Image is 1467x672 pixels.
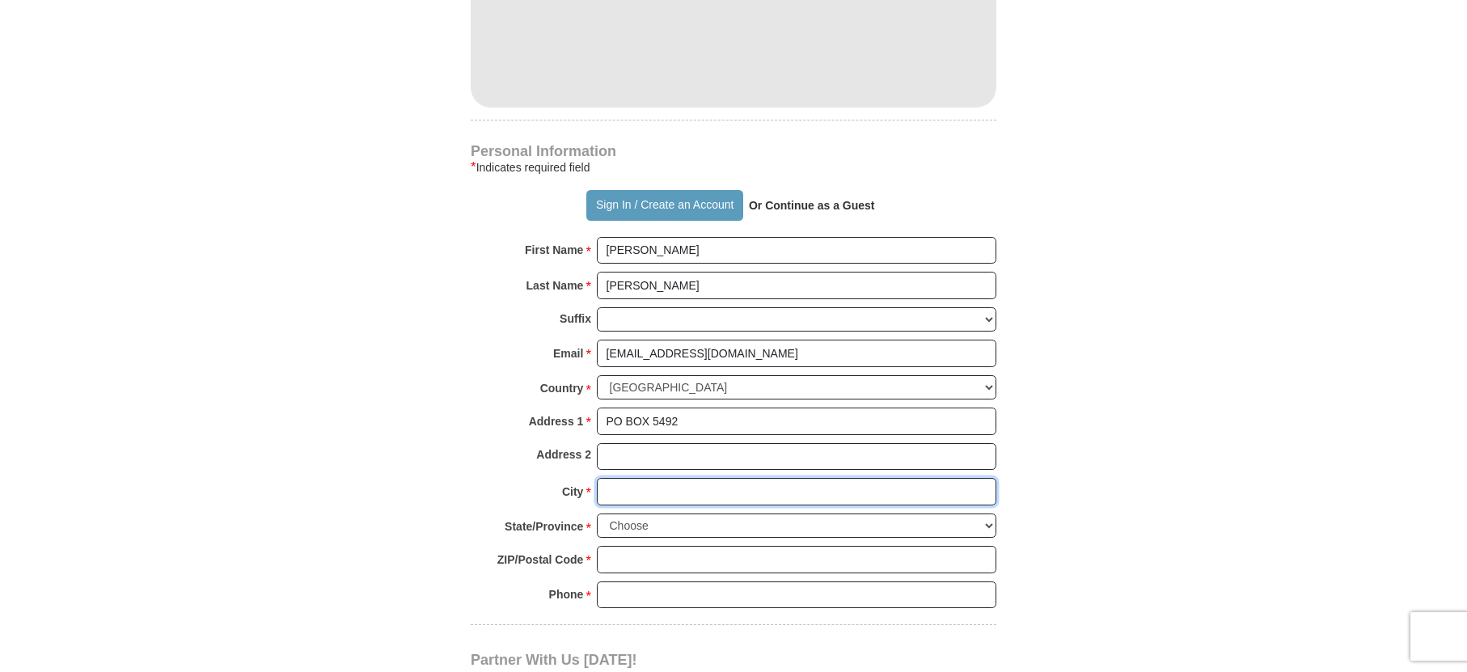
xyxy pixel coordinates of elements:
[525,239,583,261] strong: First Name
[553,342,583,365] strong: Email
[471,145,996,158] h4: Personal Information
[471,158,996,177] div: Indicates required field
[536,443,591,466] strong: Address 2
[586,190,742,221] button: Sign In / Create an Account
[562,480,583,503] strong: City
[505,515,583,538] strong: State/Province
[529,410,584,433] strong: Address 1
[549,583,584,606] strong: Phone
[526,274,584,297] strong: Last Name
[471,652,637,668] span: Partner With Us [DATE]!
[749,199,875,212] strong: Or Continue as a Guest
[560,307,591,330] strong: Suffix
[540,377,584,399] strong: Country
[497,548,584,571] strong: ZIP/Postal Code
